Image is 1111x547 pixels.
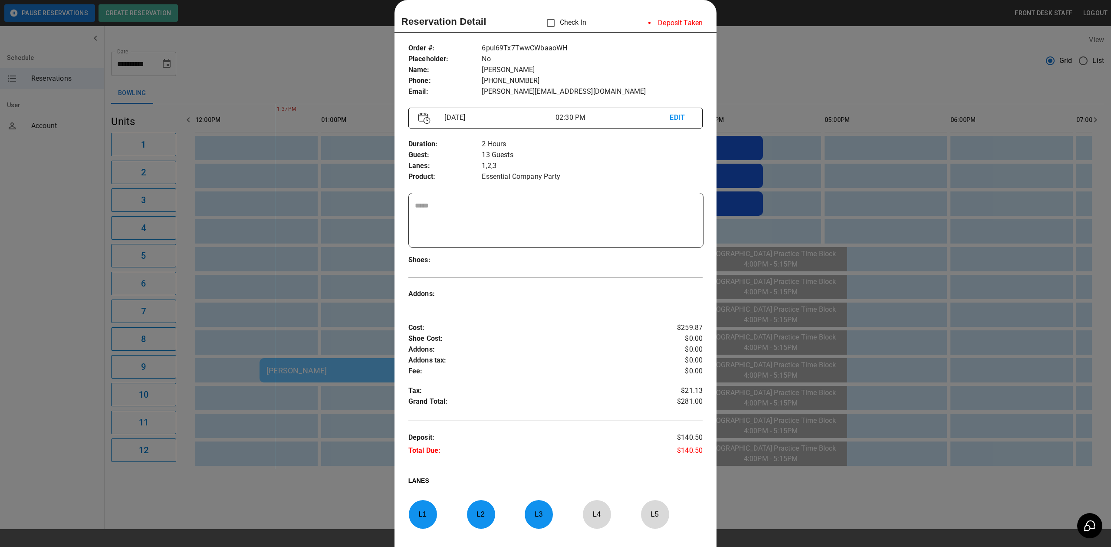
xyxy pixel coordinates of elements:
[408,139,482,150] p: Duration :
[654,432,703,445] p: $140.50
[482,139,703,150] p: 2 Hours
[441,112,555,123] p: [DATE]
[408,432,654,445] p: Deposit :
[641,504,669,524] p: L 5
[482,150,703,161] p: 13 Guests
[408,161,482,171] p: Lanes :
[524,504,553,524] p: L 3
[482,76,703,86] p: [PHONE_NUMBER]
[408,366,654,377] p: Fee :
[408,43,482,54] p: Order # :
[482,65,703,76] p: [PERSON_NAME]
[408,396,654,409] p: Grand Total :
[654,333,703,344] p: $0.00
[408,65,482,76] p: Name :
[408,344,654,355] p: Addons :
[408,386,654,396] p: Tax :
[401,14,486,29] p: Reservation Detail
[654,323,703,333] p: $259.87
[408,504,437,524] p: L 1
[408,355,654,366] p: Addons tax :
[482,54,703,65] p: No
[418,112,431,124] img: Vector
[408,445,654,458] p: Total Due :
[542,14,586,32] p: Check In
[670,112,693,123] p: EDIT
[408,76,482,86] p: Phone :
[641,14,710,32] li: Deposit Taken
[582,504,611,524] p: L 4
[467,504,495,524] p: L 2
[555,112,670,123] p: 02:30 PM
[654,445,703,458] p: $140.50
[654,344,703,355] p: $0.00
[408,255,482,266] p: Shoes :
[408,476,703,488] p: LANES
[482,86,703,97] p: [PERSON_NAME][EMAIL_ADDRESS][DOMAIN_NAME]
[408,54,482,65] p: Placeholder :
[654,386,703,396] p: $21.13
[408,150,482,161] p: Guest :
[482,161,703,171] p: 1,2,3
[408,86,482,97] p: Email :
[654,355,703,366] p: $0.00
[408,323,654,333] p: Cost :
[654,366,703,377] p: $0.00
[408,333,654,344] p: Shoe Cost :
[408,171,482,182] p: Product :
[654,396,703,409] p: $281.00
[408,289,482,300] p: Addons :
[482,43,703,54] p: 6puI69Tx7TwwCWbaaoWH
[482,171,703,182] p: Essential Company Party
